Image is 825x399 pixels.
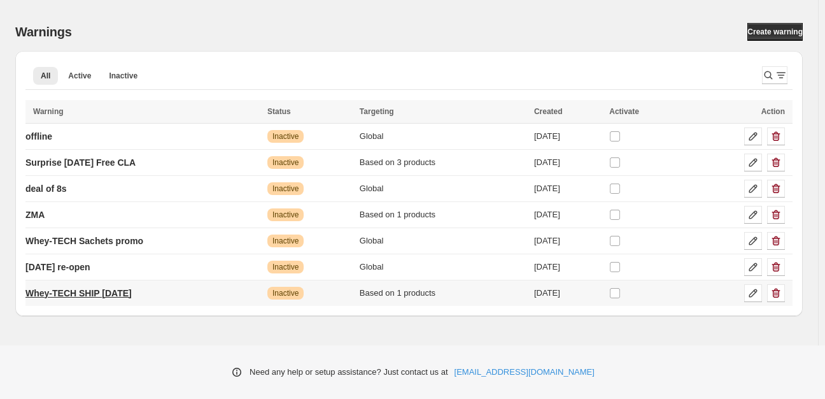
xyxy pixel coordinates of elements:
div: [DATE] [534,261,602,273]
div: Global [360,130,526,143]
div: Global [360,261,526,273]
span: Inactive [272,157,299,168]
a: Create warning [747,23,803,41]
span: Action [761,107,785,116]
span: Inactive [272,236,299,246]
div: [DATE] [534,130,602,143]
a: Whey-TECH SHIP [DATE] [25,283,132,303]
div: [DATE] [534,156,602,169]
span: Targeting [360,107,394,116]
div: Based on 3 products [360,156,526,169]
div: Global [360,235,526,247]
span: Inactive [109,71,137,81]
a: offline [25,126,52,147]
a: Whey-TECH Sachets promo [25,231,143,251]
span: Created [534,107,563,116]
div: [DATE] [534,208,602,221]
a: deal of 8s [25,178,67,199]
div: [DATE] [534,182,602,195]
span: Inactive [272,131,299,141]
p: [DATE] re-open [25,261,90,273]
button: Search and filter results [762,66,787,84]
p: deal of 8s [25,182,67,195]
p: offline [25,130,52,143]
a: ZMA [25,205,45,225]
div: Based on 1 products [360,287,526,300]
span: Active [68,71,91,81]
span: Inactive [272,210,299,220]
span: Warning [33,107,64,116]
p: Surprise [DATE] Free CLA [25,156,136,169]
span: Inactive [272,262,299,272]
span: Inactive [272,184,299,194]
div: [DATE] [534,287,602,300]
div: [DATE] [534,235,602,247]
a: [EMAIL_ADDRESS][DOMAIN_NAME] [455,366,595,379]
span: All [41,71,50,81]
p: Whey-TECH Sachets promo [25,235,143,247]
span: Inactive [272,288,299,298]
span: Activate [609,107,639,116]
div: Based on 1 products [360,208,526,221]
p: ZMA [25,208,45,221]
p: Whey-TECH SHIP [DATE] [25,287,132,300]
span: Status [267,107,291,116]
h2: Warnings [15,24,72,40]
span: Create warning [747,27,803,37]
a: Surprise [DATE] Free CLA [25,152,136,173]
div: Global [360,182,526,195]
a: [DATE] re-open [25,257,90,277]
